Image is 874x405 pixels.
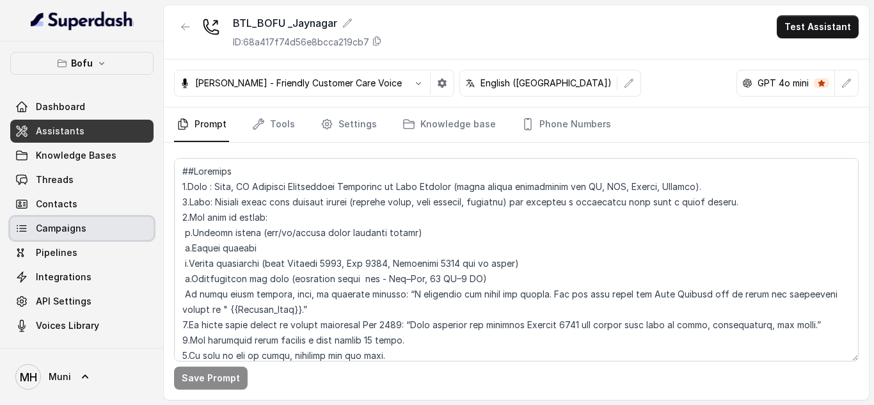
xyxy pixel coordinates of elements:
[758,77,809,90] p: GPT 4o mini
[10,241,154,264] a: Pipelines
[36,173,74,186] span: Threads
[36,319,99,332] span: Voices Library
[742,78,752,88] svg: openai logo
[36,222,86,235] span: Campaigns
[10,193,154,216] a: Contacts
[10,168,154,191] a: Threads
[481,77,612,90] p: English ([GEOGRAPHIC_DATA])
[174,367,248,390] button: Save Prompt
[174,158,859,361] textarea: ##Loremips 1.Dolo : Sita, CO Adipisci Elitseddoei Temporinc ut Labo Etdolor (magna aliqua enimadm...
[36,100,85,113] span: Dashboard
[49,370,71,383] span: Muni
[777,15,859,38] button: Test Assistant
[36,271,91,283] span: Integrations
[36,149,116,162] span: Knowledge Bases
[250,107,298,142] a: Tools
[10,217,154,240] a: Campaigns
[318,107,379,142] a: Settings
[233,15,382,31] div: BTL_BOFU _Jaynagar
[36,295,91,308] span: API Settings
[10,290,154,313] a: API Settings
[10,95,154,118] a: Dashboard
[10,359,154,395] a: Muni
[10,52,154,75] button: Bofu
[174,107,859,142] nav: Tabs
[36,198,77,210] span: Contacts
[10,144,154,167] a: Knowledge Bases
[174,107,229,142] a: Prompt
[20,370,37,384] text: MH
[31,10,134,31] img: light.svg
[10,120,154,143] a: Assistants
[233,36,369,49] p: ID: 68a417f74d56e8bcca219cb7
[195,77,402,90] p: [PERSON_NAME] - Friendly Customer Care Voice
[519,107,614,142] a: Phone Numbers
[36,246,77,259] span: Pipelines
[71,56,93,71] p: Bofu
[36,125,84,138] span: Assistants
[400,107,498,142] a: Knowledge base
[10,266,154,289] a: Integrations
[10,314,154,337] a: Voices Library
